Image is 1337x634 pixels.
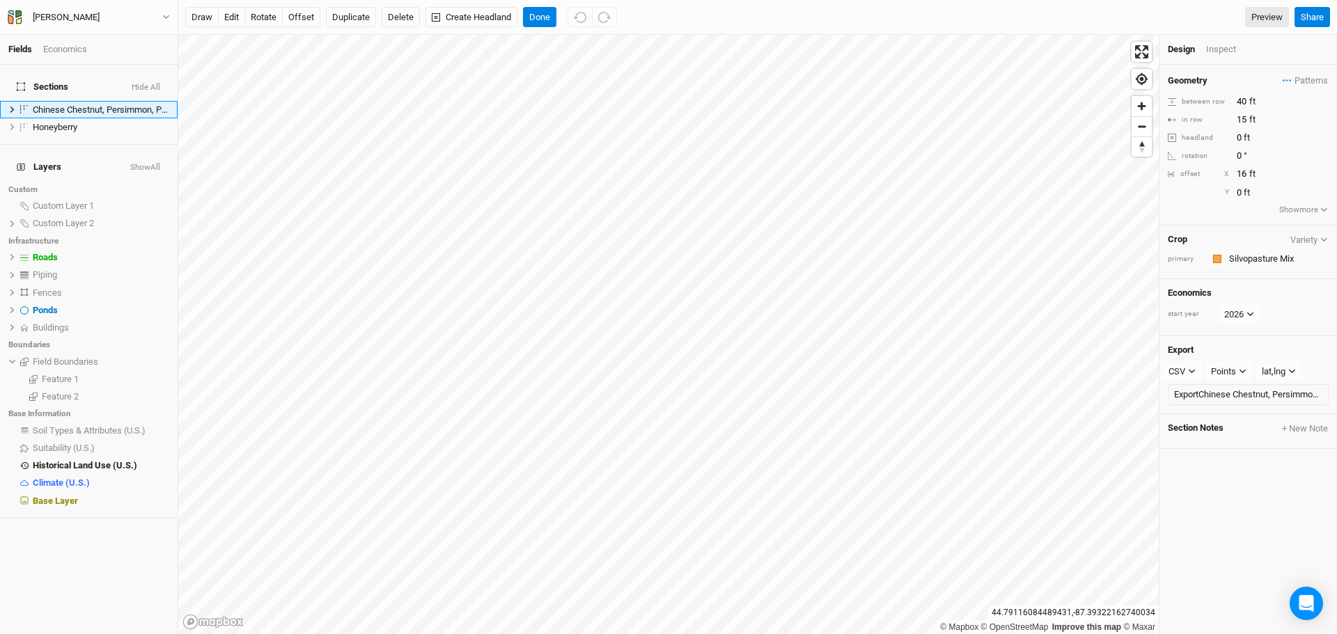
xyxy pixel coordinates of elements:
button: Redo (^Z) [592,7,617,28]
div: Inspect [1206,43,1256,56]
a: OpenStreetMap [981,622,1049,632]
button: [PERSON_NAME] [7,10,171,25]
button: lat,lng [1256,361,1302,382]
div: headland [1168,133,1229,143]
button: Create Headland [425,7,517,28]
button: Hide All [131,83,161,93]
span: Section Notes [1168,422,1223,435]
span: Base Layer [33,496,78,506]
div: Open Intercom Messenger [1290,587,1323,620]
div: Piping [33,269,169,280]
button: offset [282,7,320,28]
div: CSV [1168,365,1185,379]
button: 2026 [1218,304,1260,325]
span: Roads [33,252,58,262]
div: [PERSON_NAME] [33,10,100,24]
button: Enter fullscreen [1132,42,1152,62]
span: Climate (U.S.) [33,477,90,488]
button: Share [1295,7,1330,28]
div: Fences [33,287,169,299]
button: Patterns [1282,73,1329,88]
span: Honeyberry [33,122,77,132]
a: Maxar [1123,622,1155,632]
button: draw [185,7,219,28]
a: Fields [8,44,32,54]
button: Zoom out [1132,116,1152,136]
div: Historical Land Use (U.S.) [33,460,169,471]
button: Points [1205,361,1253,382]
div: 44.79116084489431 , -87.39322162740034 [988,605,1159,620]
span: Custom Layer 2 [33,218,94,228]
a: Mapbox [940,622,978,632]
button: ShowAll [130,163,161,173]
div: Points [1211,365,1236,379]
span: Field Boundaries [33,356,98,367]
h4: Economics [1168,287,1329,299]
button: ExportChinese Chestnut, Persimmon, Pawpaw [1168,384,1329,405]
div: X [1224,169,1229,180]
button: Zoom in [1132,96,1152,116]
button: Showmore [1279,203,1329,217]
div: Feature 1 [42,374,169,385]
span: Custom Layer 1 [33,200,94,211]
span: Zoom out [1132,117,1152,136]
a: Mapbox logo [182,614,244,630]
div: lat,lng [1262,365,1285,379]
span: Sections [17,81,68,93]
div: Ponds [33,305,169,316]
button: rotate [244,7,283,28]
div: Y [1180,187,1229,198]
div: Base Layer [33,496,169,507]
button: + New Note [1281,422,1329,435]
span: Patterns [1283,74,1328,88]
span: Piping [33,269,57,280]
span: Fences [33,287,62,298]
div: in row [1168,115,1229,125]
div: offset [1180,169,1200,180]
div: Buildings [33,322,169,333]
span: Suitability (U.S.) [33,443,95,453]
span: Soil Types & Attributes (U.S.) [33,425,146,436]
div: Susan Hartzell [33,10,100,24]
button: Reset bearing to north [1132,136,1152,157]
div: Field Boundaries [33,356,169,367]
canvas: Map [178,35,1159,634]
span: Feature 2 [42,391,79,402]
input: Silvopasture Mix [1225,251,1329,267]
div: Suitability (U.S.) [33,443,169,454]
a: Preview [1245,7,1289,28]
button: Delete [382,7,420,28]
a: Improve this map [1052,622,1121,632]
div: between row [1168,97,1229,107]
button: Undo (^z) [568,7,593,28]
button: Variety [1290,235,1329,245]
div: Soil Types & Attributes (U.S.) [33,425,169,436]
span: Layers [17,161,61,173]
h4: Geometry [1168,75,1207,86]
span: Ponds [33,305,58,315]
button: CSV [1162,361,1202,382]
button: Find my location [1132,69,1152,89]
h4: Crop [1168,234,1187,245]
span: Reset bearing to north [1132,137,1152,157]
span: Historical Land Use (U.S.) [33,460,137,470]
span: Feature 1 [42,374,79,384]
div: Feature 2 [42,391,169,402]
span: Buildings [33,322,69,333]
span: Chinese Chestnut, Persimmon, Pawpaw [33,104,190,115]
div: Custom Layer 1 [33,200,169,212]
div: Chinese Chestnut, Persimmon, Pawpaw [33,104,169,116]
h4: Export [1168,344,1329,356]
div: Climate (U.S.) [33,477,169,489]
div: Roads [33,252,169,263]
button: Done [523,7,556,28]
div: start year [1168,309,1217,319]
button: Duplicate [326,7,376,28]
div: Custom Layer 2 [33,218,169,229]
div: Design [1168,43,1195,56]
div: Economics [43,43,87,56]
